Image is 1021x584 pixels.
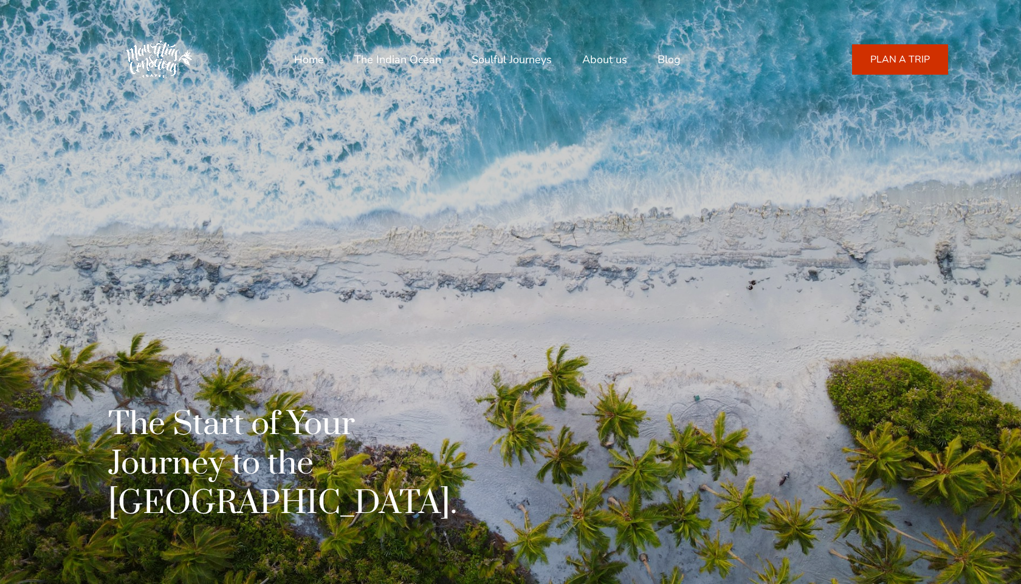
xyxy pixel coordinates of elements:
h1: The Start of Your Journey to the [GEOGRAPHIC_DATA]. [108,405,476,523]
a: Soulful Journeys [472,45,552,74]
a: The Indian Ocean [354,45,441,74]
a: About us [582,45,627,74]
a: Blog [658,45,681,74]
a: Home [294,45,324,74]
a: PLAN A TRIP [852,44,948,75]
